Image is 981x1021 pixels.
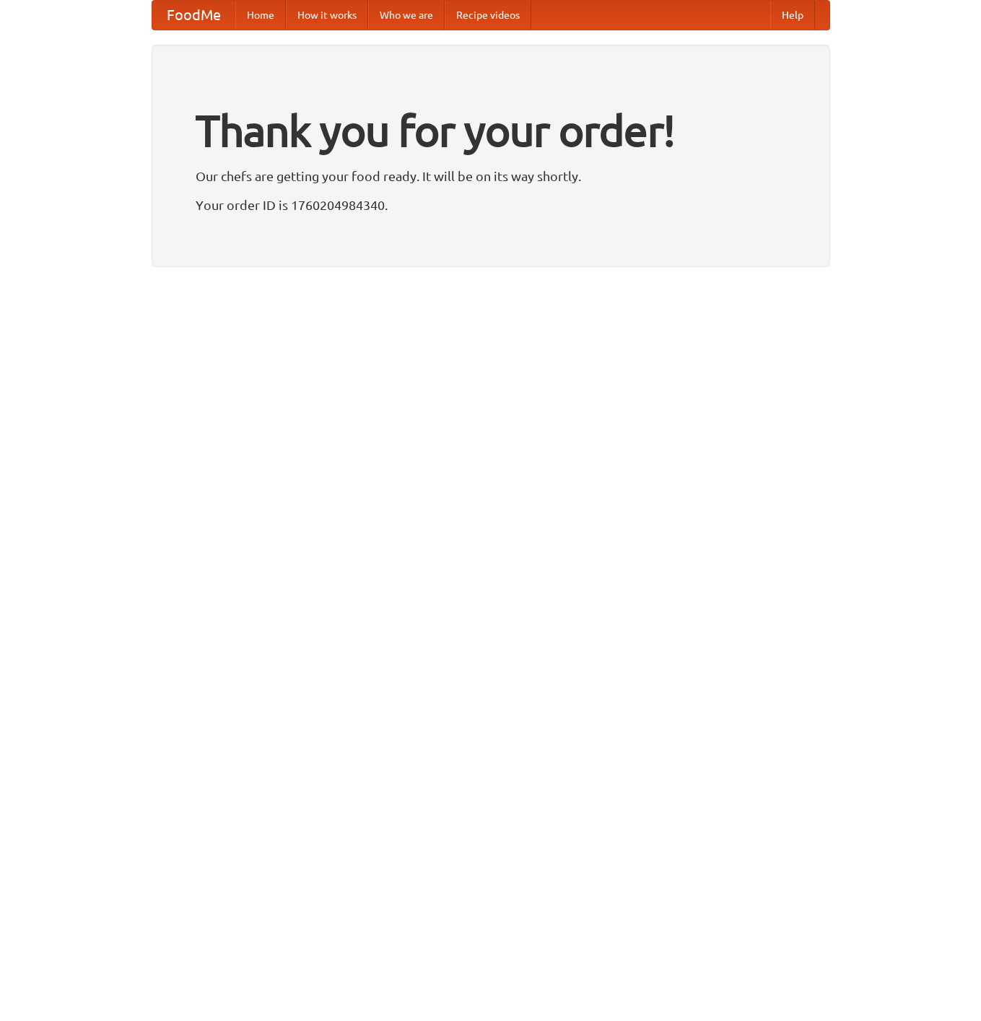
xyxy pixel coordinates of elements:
a: Home [235,1,286,30]
p: Your order ID is 1760204984340. [196,194,786,216]
a: Help [770,1,815,30]
a: Recipe videos [445,1,531,30]
a: Who we are [368,1,445,30]
p: Our chefs are getting your food ready. It will be on its way shortly. [196,165,786,187]
a: FoodMe [152,1,235,30]
h1: Thank you for your order! [196,96,786,165]
a: How it works [286,1,368,30]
